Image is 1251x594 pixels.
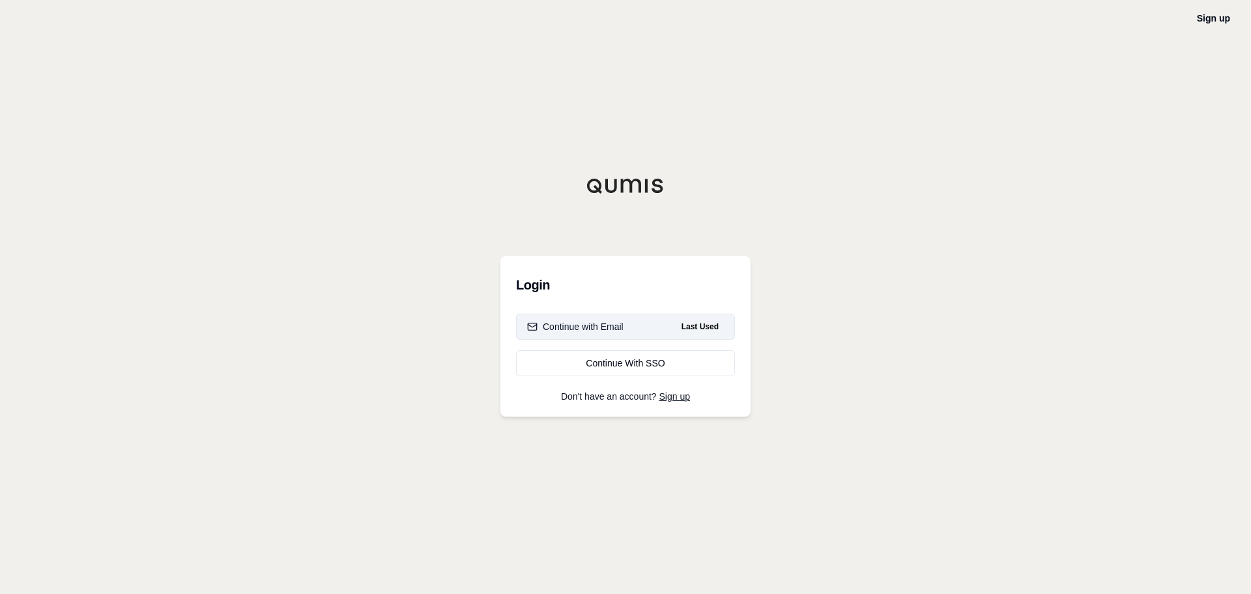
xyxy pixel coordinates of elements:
[516,272,735,298] h3: Login
[659,391,690,402] a: Sign up
[516,392,735,401] p: Don't have an account?
[527,357,724,370] div: Continue With SSO
[516,314,735,340] button: Continue with EmailLast Used
[676,319,724,334] span: Last Used
[586,178,665,194] img: Qumis
[1197,13,1230,23] a: Sign up
[527,320,624,333] div: Continue with Email
[516,350,735,376] a: Continue With SSO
